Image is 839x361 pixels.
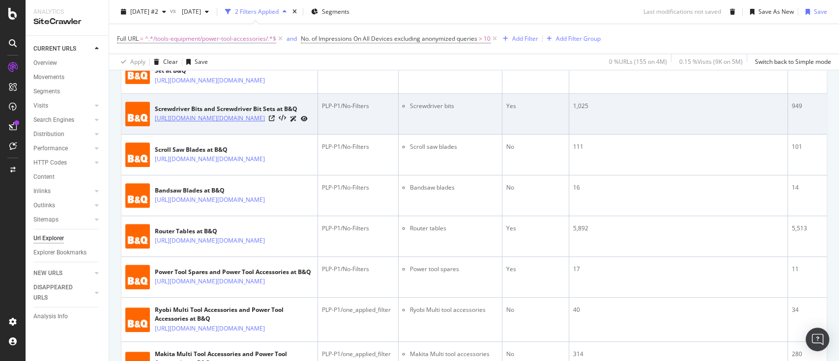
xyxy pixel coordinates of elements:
[155,76,265,85] a: [URL][DOMAIN_NAME][DOMAIN_NAME]
[130,57,145,66] div: Apply
[178,4,213,20] button: [DATE]
[125,183,150,208] img: main image
[33,282,83,303] div: DISAPPEARED URLS
[287,34,297,43] button: and
[33,143,92,154] a: Performance
[573,224,783,233] div: 5,892
[33,311,102,322] a: Analysis Info
[117,54,145,70] button: Apply
[322,7,349,16] span: Segments
[479,34,482,43] span: >
[33,101,92,111] a: Visits
[506,102,565,111] div: Yes
[33,44,76,54] div: CURRENT URLS
[155,305,314,323] div: Ryobi Multi Tool Accessories and Power Tool Accessories at B&Q
[301,113,308,124] a: URL Inspection
[802,4,827,20] button: Save
[155,277,265,286] a: [URL][DOMAIN_NAME][DOMAIN_NAME]
[155,113,265,123] a: [URL][DOMAIN_NAME][DOMAIN_NAME]
[155,195,265,205] a: [URL][DOMAIN_NAME][DOMAIN_NAME]
[155,154,265,164] a: [URL][DOMAIN_NAME][DOMAIN_NAME]
[33,86,102,97] a: Segments
[806,328,829,351] div: Open Intercom Messenger
[33,200,55,211] div: Outlinks
[322,183,394,192] div: PLP-P1/No-Filters
[814,7,827,16] div: Save
[322,224,394,233] div: PLP-P1/No-Filters
[573,265,783,274] div: 17
[155,145,308,154] div: Scroll Saw Blades at B&Q
[33,143,68,154] div: Performance
[33,72,64,83] div: Movements
[33,215,58,225] div: Sitemaps
[33,248,87,258] div: Explorer Bookmarks
[33,115,74,125] div: Search Engines
[484,32,491,46] span: 10
[155,236,265,246] a: [URL][DOMAIN_NAME][DOMAIN_NAME]
[322,305,394,314] div: PLP-P1/one_applied_filter
[33,16,101,28] div: SiteCrawler
[33,58,57,68] div: Overview
[33,129,92,139] a: Distribution
[155,105,308,113] div: Screwdriver Bits and Screwdriver Bit Sets at B&Q
[33,101,48,111] div: Visits
[290,7,299,17] div: times
[117,4,170,20] button: [DATE] #2
[195,57,208,66] div: Save
[512,34,538,43] div: Add Filter
[33,186,92,196] a: Inlinks
[33,215,92,225] a: Sitemaps
[410,183,498,192] li: Bandsaw blades
[33,44,92,54] a: CURRENT URLS
[506,183,565,192] div: No
[155,186,308,195] div: Bandsaw Blades at B&Q
[33,172,55,182] div: Content
[125,265,150,289] img: main image
[506,142,565,151] div: No
[33,311,68,322] div: Analysis Info
[33,58,102,68] a: Overview
[543,33,601,45] button: Add Filter Group
[758,7,794,16] div: Save As New
[279,115,286,122] button: View HTML Source
[301,34,477,43] span: No. of Impressions On All Devices excluding anonymized queries
[178,7,201,16] span: 2025 Mar. 9th
[322,265,394,274] div: PLP-P1/No-Filters
[125,307,150,332] img: main image
[506,265,565,274] div: Yes
[125,59,150,84] img: main image
[506,224,565,233] div: Yes
[33,115,92,125] a: Search Engines
[33,72,102,83] a: Movements
[573,183,783,192] div: 16
[125,142,150,167] img: main image
[322,142,394,151] div: PLP-P1/No-Filters
[155,268,311,277] div: Power Tool Spares and Power Tool Accessories at B&Q
[33,186,51,196] div: Inlinks
[322,102,394,111] div: PLP-P1/No-Filters
[410,350,498,359] li: Makita Multi tool accessories
[679,57,743,66] div: 0.15 % Visits ( 9K on 5M )
[117,34,139,43] span: Full URL
[182,54,208,70] button: Save
[755,57,831,66] div: Switch back to Simple mode
[130,7,158,16] span: 2025 Sep. 15th #2
[33,268,92,278] a: NEW URLS
[33,200,92,211] a: Outlinks
[163,57,178,66] div: Clear
[573,102,783,111] div: 1,025
[33,233,102,244] a: Url Explorer
[609,57,667,66] div: 0 % URLs ( 155 on 4M )
[33,233,64,244] div: Url Explorer
[235,7,279,16] div: 2 Filters Applied
[751,54,831,70] button: Switch back to Simple mode
[410,224,498,233] li: Router tables
[643,7,721,16] div: Last modifications not saved
[33,268,62,278] div: NEW URLS
[155,324,265,333] a: [URL][DOMAIN_NAME][DOMAIN_NAME]
[307,4,353,20] button: Segments
[573,142,783,151] div: 111
[155,227,308,236] div: Router Tables at B&Q
[269,115,275,121] a: Visit Online Page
